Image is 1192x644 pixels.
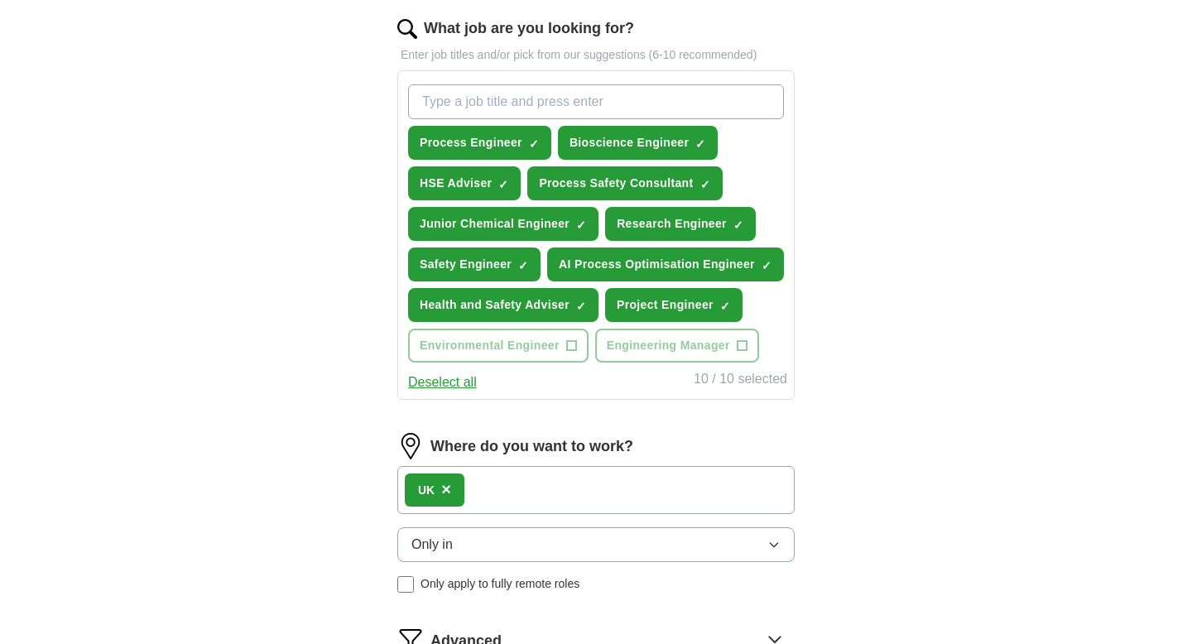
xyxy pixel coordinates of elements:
span: ✓ [518,259,528,272]
img: search.png [397,19,417,39]
button: Bioscience Engineer✓ [558,126,718,160]
span: ✓ [695,137,705,151]
span: Bioscience Engineer [570,134,689,151]
button: Process Engineer✓ [408,126,551,160]
span: Only apply to fully remote roles [421,575,579,593]
span: Process Engineer [420,134,522,151]
button: Process Safety Consultant✓ [527,166,722,200]
button: Only in [397,527,795,562]
input: Only apply to fully remote roles [397,576,414,593]
span: Research Engineer [617,215,727,233]
span: Health and Safety Adviser [420,296,570,314]
button: AI Process Optimisation Engineer✓ [547,248,784,281]
span: ✓ [762,259,771,272]
span: Only in [411,535,453,555]
button: Engineering Manager [595,329,759,363]
span: ✓ [529,137,539,151]
span: HSE Adviser [420,175,492,192]
div: 10 / 10 selected [694,369,787,392]
button: HSE Adviser✓ [408,166,521,200]
label: What job are you looking for? [424,17,634,40]
span: AI Process Optimisation Engineer [559,256,755,273]
div: UK [418,482,435,499]
button: Research Engineer✓ [605,207,756,241]
span: Project Engineer [617,296,714,314]
p: Enter job titles and/or pick from our suggestions (6-10 recommended) [397,46,795,64]
span: Process Safety Consultant [539,175,693,192]
span: × [441,480,451,498]
span: Safety Engineer [420,256,512,273]
button: Health and Safety Adviser✓ [408,288,598,322]
span: ✓ [576,300,586,313]
label: Where do you want to work? [430,435,633,458]
span: ✓ [576,219,586,232]
span: ✓ [720,300,730,313]
button: Environmental Engineer [408,329,589,363]
button: Deselect all [408,372,477,392]
span: Junior Chemical Engineer [420,215,570,233]
span: ✓ [700,178,710,191]
span: ✓ [498,178,508,191]
span: ✓ [733,219,743,232]
button: Project Engineer✓ [605,288,743,322]
button: Safety Engineer✓ [408,248,541,281]
span: Engineering Manager [607,337,730,354]
button: × [441,478,451,502]
button: Junior Chemical Engineer✓ [408,207,598,241]
input: Type a job title and press enter [408,84,784,119]
span: Environmental Engineer [420,337,560,354]
img: location.png [397,433,424,459]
